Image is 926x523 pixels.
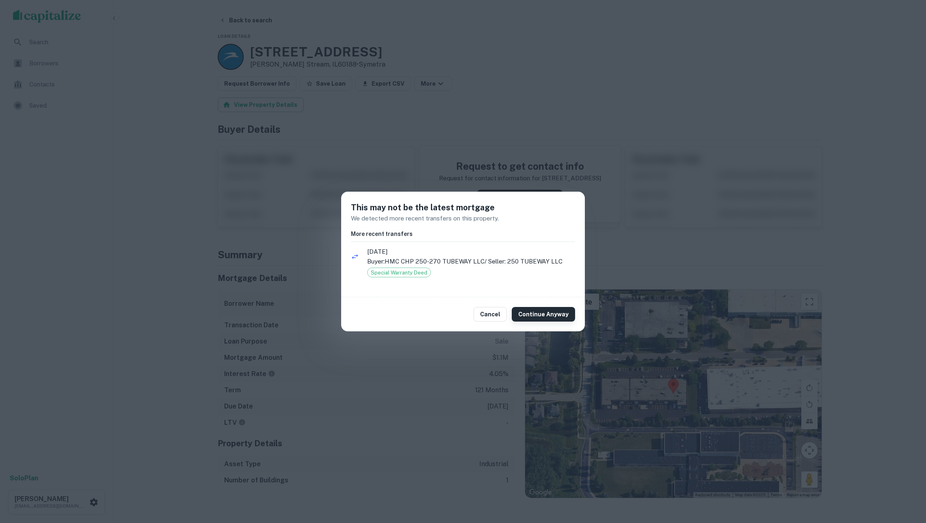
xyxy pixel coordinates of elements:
iframe: Chat Widget [885,458,926,497]
p: Buyer: HMC CHP 250-270 TUBEWAY LLC / Seller: 250 TUBEWAY LLC [367,257,575,266]
div: Special Warranty Deed [367,268,431,277]
p: We detected more recent transfers on this property. [351,214,575,223]
button: Cancel [474,307,507,322]
button: Continue Anyway [512,307,575,322]
h6: More recent transfers [351,229,575,238]
span: [DATE] [367,247,575,257]
h5: This may not be the latest mortgage [351,201,575,214]
span: Special Warranty Deed [368,269,431,277]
